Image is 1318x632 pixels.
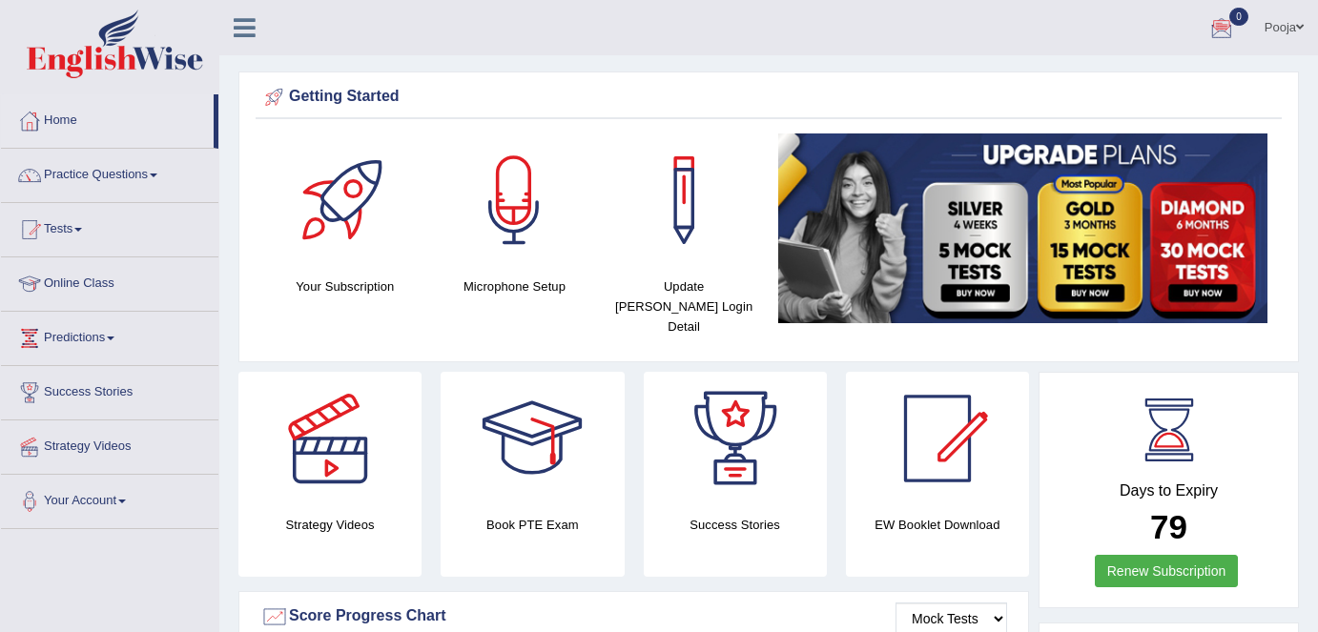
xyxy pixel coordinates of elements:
[1061,482,1277,499] h4: Days to Expiry
[1095,555,1239,587] a: Renew Subscription
[1229,8,1248,26] span: 0
[1150,508,1187,545] b: 79
[1,257,218,305] a: Online Class
[644,515,827,535] h4: Success Stories
[270,276,421,296] h4: Your Subscription
[1,312,218,359] a: Predictions
[441,515,624,535] h4: Book PTE Exam
[1,366,218,414] a: Success Stories
[260,602,1007,631] div: Score Progress Chart
[1,420,218,468] a: Strategy Videos
[1,149,218,196] a: Practice Questions
[846,515,1029,535] h4: EW Booklet Download
[440,276,590,296] h4: Microphone Setup
[1,94,214,142] a: Home
[238,515,422,535] h4: Strategy Videos
[260,83,1277,112] div: Getting Started
[1,203,218,251] a: Tests
[778,133,1267,323] img: small5.jpg
[608,276,759,336] h4: Update [PERSON_NAME] Login Detail
[1,475,218,522] a: Your Account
